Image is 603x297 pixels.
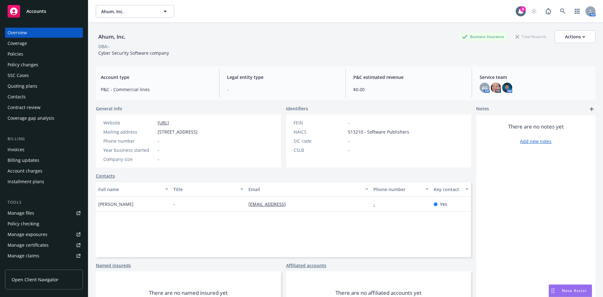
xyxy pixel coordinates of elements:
[5,60,83,70] a: Policy changes
[158,120,169,126] a: [URL]
[440,201,447,207] span: Yes
[8,38,27,48] div: Coverage
[8,219,39,229] div: Policy checking
[5,113,83,123] a: Coverage gap analysis
[96,105,122,112] span: General info
[158,138,159,144] span: -
[562,288,587,293] span: Nova Assist
[171,182,246,197] button: Title
[248,201,291,207] a: [EMAIL_ADDRESS]
[5,145,83,155] a: Invoices
[227,86,338,93] span: -
[348,129,409,135] span: 513210 - Software Publishers
[149,289,228,297] span: There are no named insured yet
[8,92,26,102] div: Contacts
[5,208,83,218] a: Manage files
[373,201,380,207] a: -
[8,70,29,80] div: SSC Cases
[173,186,236,193] div: Title
[5,70,83,80] a: SSC Cases
[335,289,421,297] span: There are no affiliated accounts yet
[549,285,557,297] div: Drag to move
[12,276,58,283] span: Open Client Navigator
[173,201,175,207] span: -
[5,240,83,250] a: Manage certificates
[5,251,83,261] a: Manage claims
[5,177,83,187] a: Installment plans
[8,229,47,239] div: Manage exposures
[103,147,155,153] div: Year business started
[294,138,345,144] div: SIC code
[96,262,131,269] a: Named insureds
[26,9,46,14] span: Accounts
[5,81,83,91] a: Quoting plans
[5,261,83,272] a: Manage BORs
[8,177,44,187] div: Installment plans
[8,145,24,155] div: Invoices
[491,83,501,93] img: photo
[5,49,83,59] a: Policies
[98,50,169,56] span: Cyber Security Software company
[5,199,83,206] div: Tools
[8,49,23,59] div: Policies
[371,182,431,197] button: Phone number
[373,186,421,193] div: Phone number
[294,129,345,135] div: NAICS
[8,261,37,272] div: Manage BORs
[434,186,462,193] div: Key contact
[542,5,555,18] a: Report a Bug
[5,28,83,38] a: Overview
[286,105,308,112] span: Identifiers
[294,119,345,126] div: FEIN
[557,5,569,18] a: Search
[8,155,39,165] div: Billing updates
[5,92,83,102] a: Contacts
[480,74,590,80] span: Service team
[5,102,83,113] a: Contract review
[353,86,464,93] span: $0.00
[8,166,42,176] div: Account charges
[98,201,133,207] span: [PERSON_NAME]
[482,85,488,91] span: AG
[5,155,83,165] a: Billing updates
[158,129,198,135] span: [STREET_ADDRESS]
[555,30,595,43] button: Actions
[96,5,174,18] button: Ahum, Inc.
[248,186,361,193] div: Email
[520,6,526,12] div: 9
[5,219,83,229] a: Policy checking
[8,102,41,113] div: Contract review
[101,86,212,93] span: P&C - Commercial lines
[103,138,155,144] div: Phone number
[96,182,171,197] button: Full name
[459,33,507,41] div: Business Insurance
[5,38,83,48] a: Coverage
[5,229,83,239] a: Manage exposures
[103,119,155,126] div: Website
[158,147,159,153] span: -
[5,166,83,176] a: Account charges
[520,138,551,145] a: Add new notes
[246,182,371,197] button: Email
[571,5,584,18] a: Switch app
[8,240,49,250] div: Manage certificates
[348,119,350,126] span: -
[286,262,326,269] a: Affiliated accounts
[103,129,155,135] div: Mailing address
[431,182,471,197] button: Key contact
[103,156,155,162] div: Company size
[5,3,83,20] a: Accounts
[353,74,464,80] span: P&C estimated revenue
[96,33,128,41] div: Ahum, Inc.
[294,147,345,153] div: CSLB
[565,31,585,43] div: Actions
[348,138,350,144] span: -
[158,156,159,162] span: -
[98,43,110,50] div: DBA: -
[549,284,592,297] button: Nova Assist
[476,105,489,113] span: Notes
[528,5,540,18] a: Start snowing
[8,60,38,70] div: Policy changes
[508,123,564,130] span: There are no notes yet
[8,208,34,218] div: Manage files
